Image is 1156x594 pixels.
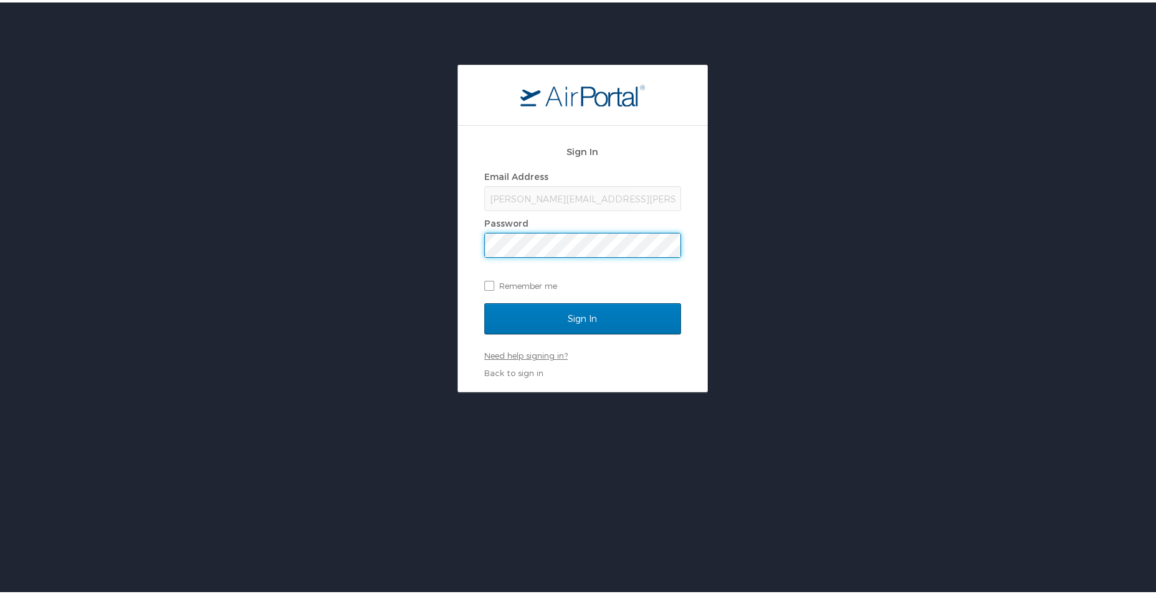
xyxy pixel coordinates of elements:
label: Email Address [484,169,548,179]
a: Back to sign in [484,365,543,375]
label: Password [484,215,529,226]
a: Need help signing in? [484,348,568,358]
input: Sign In [484,301,681,332]
label: Remember me [484,274,681,293]
img: logo [520,82,645,104]
h2: Sign In [484,142,681,156]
